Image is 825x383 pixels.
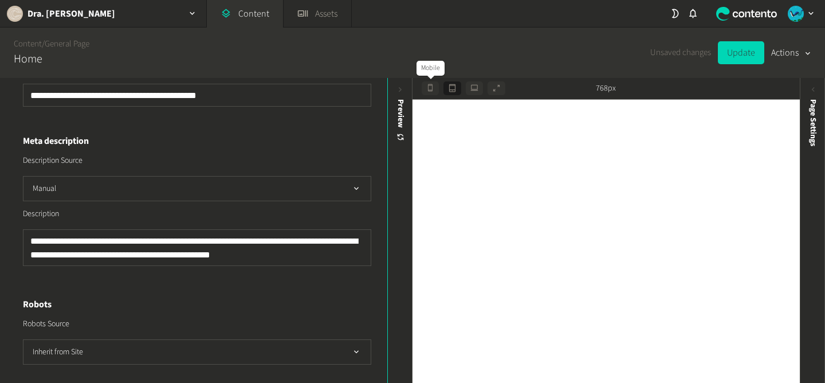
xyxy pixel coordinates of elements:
[771,41,811,64] button: Actions
[23,318,69,330] label: Robots Source
[23,176,371,201] button: Manual
[27,7,115,21] h2: Dra. [PERSON_NAME]
[7,6,23,22] img: Dra. Caroline Cha
[395,99,407,142] div: Preview
[14,38,42,50] a: Content
[788,6,804,22] img: andréia c.
[23,208,59,220] label: Description
[718,41,764,64] button: Update
[23,155,82,166] label: Description Source
[650,46,711,60] span: Unsaved changes
[807,99,819,146] span: Page Settings
[14,50,42,68] h2: Home
[596,83,616,95] span: 768px
[23,134,371,148] h4: Meta description
[45,38,89,50] a: General Page
[42,38,45,50] span: /
[23,298,371,311] h4: Robots
[23,339,371,365] button: Inherit from Site
[417,61,445,76] div: Mobile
